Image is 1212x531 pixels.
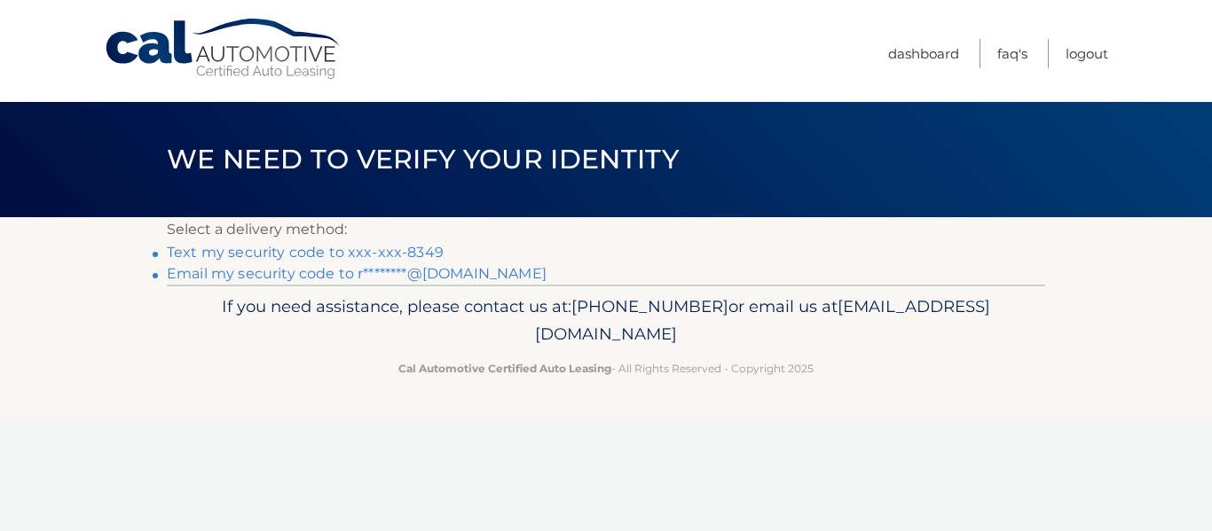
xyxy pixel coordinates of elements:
span: [PHONE_NUMBER] [571,296,728,316]
a: Text my security code to xxx-xxx-8349 [167,244,444,261]
a: FAQ's [997,39,1027,68]
p: Select a delivery method: [167,217,1045,242]
span: We need to verify your identity [167,143,679,176]
p: If you need assistance, please contact us at: or email us at [178,293,1034,349]
a: Logout [1066,39,1108,68]
a: Email my security code to r********@[DOMAIN_NAME] [167,265,547,282]
a: Dashboard [888,39,959,68]
p: - All Rights Reserved - Copyright 2025 [178,359,1034,378]
a: Cal Automotive [104,18,343,81]
strong: Cal Automotive Certified Auto Leasing [398,362,611,375]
